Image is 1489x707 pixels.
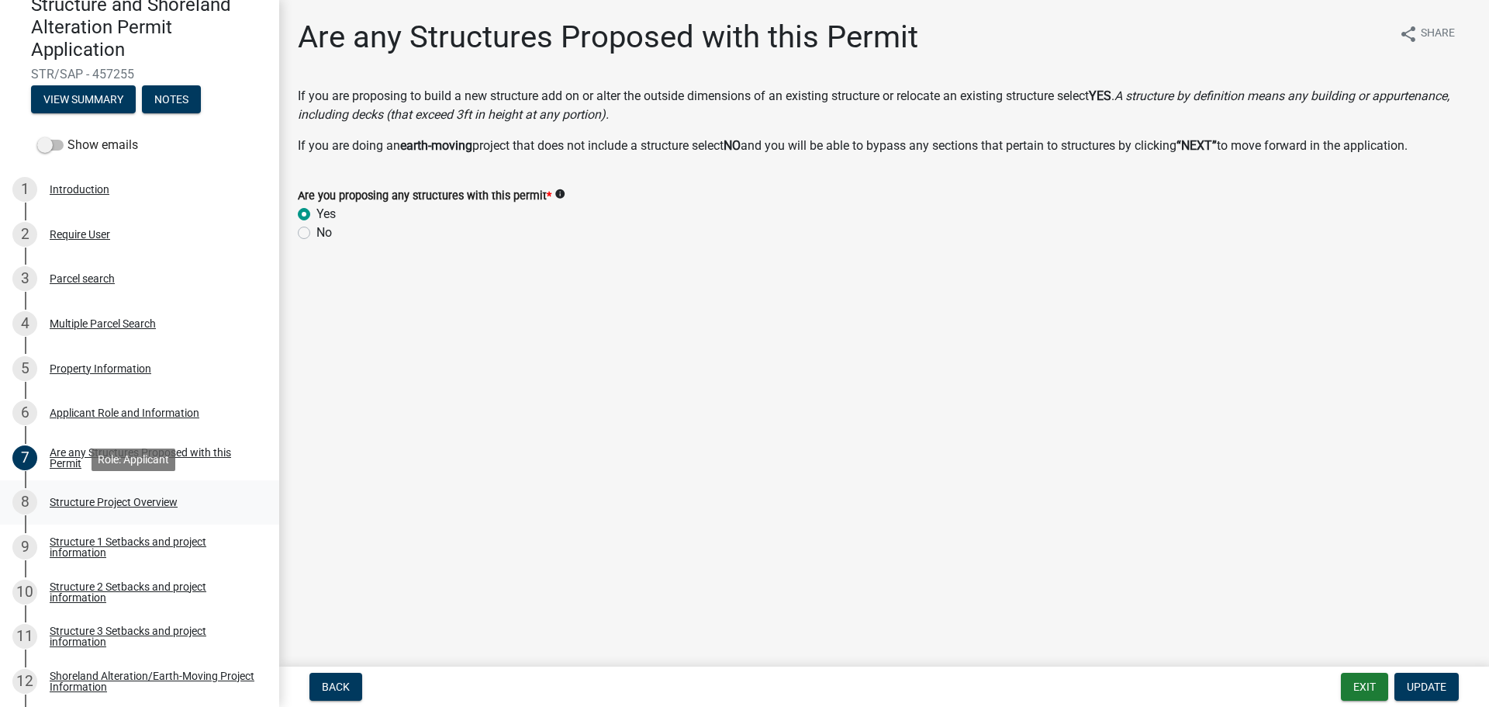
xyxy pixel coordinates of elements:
label: Show emails [37,136,138,154]
div: Multiple Parcel Search [50,318,156,329]
div: 2 [12,222,37,247]
strong: earth-moving [400,138,472,153]
div: Parcel search [50,273,115,284]
div: 6 [12,400,37,425]
strong: “NEXT” [1176,138,1217,153]
wm-modal-confirm: Notes [142,95,201,107]
button: Notes [142,85,201,113]
div: Applicant Role and Information [50,407,199,418]
button: Update [1394,673,1459,701]
button: Back [309,673,362,701]
div: Structure 3 Setbacks and project information [50,626,254,647]
div: Shoreland Alteration/Earth-Moving Project Information [50,671,254,692]
span: Share [1421,25,1455,43]
div: 12 [12,669,37,694]
div: 1 [12,177,37,202]
span: Update [1407,681,1446,693]
div: 5 [12,356,37,381]
div: 11 [12,624,37,649]
button: Exit [1341,673,1388,701]
div: Property Information [50,363,151,374]
div: Structure 1 Setbacks and project information [50,536,254,558]
span: Back [322,681,350,693]
div: 9 [12,535,37,560]
div: Require User [50,229,110,240]
p: If you are doing an project that does not include a structure select and you will be able to bypa... [298,137,1470,155]
strong: NO [724,138,741,153]
div: 7 [12,445,37,470]
i: share [1399,25,1418,43]
span: STR/SAP - 457255 [31,67,248,81]
p: If you are proposing to build a new structure add on or alter the outside dimensions of an existi... [298,87,1470,124]
div: 3 [12,266,37,291]
div: 4 [12,311,37,336]
i: info [554,189,565,199]
div: Are any Structures Proposed with this Permit [50,447,254,469]
button: shareShare [1387,19,1467,49]
div: Structure Project Overview [50,497,178,508]
strong: YES [1089,88,1111,103]
label: Yes [316,205,336,224]
label: No [316,224,332,242]
div: 10 [12,580,37,605]
div: Role: Applicant [92,449,175,471]
wm-modal-confirm: Summary [31,95,136,107]
div: 8 [12,490,37,515]
div: Introduction [50,184,109,195]
label: Are you proposing any structures with this permit [298,191,551,202]
div: Structure 2 Setbacks and project information [50,581,254,603]
h1: Are any Structures Proposed with this Permit [298,19,918,56]
button: View Summary [31,85,136,113]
